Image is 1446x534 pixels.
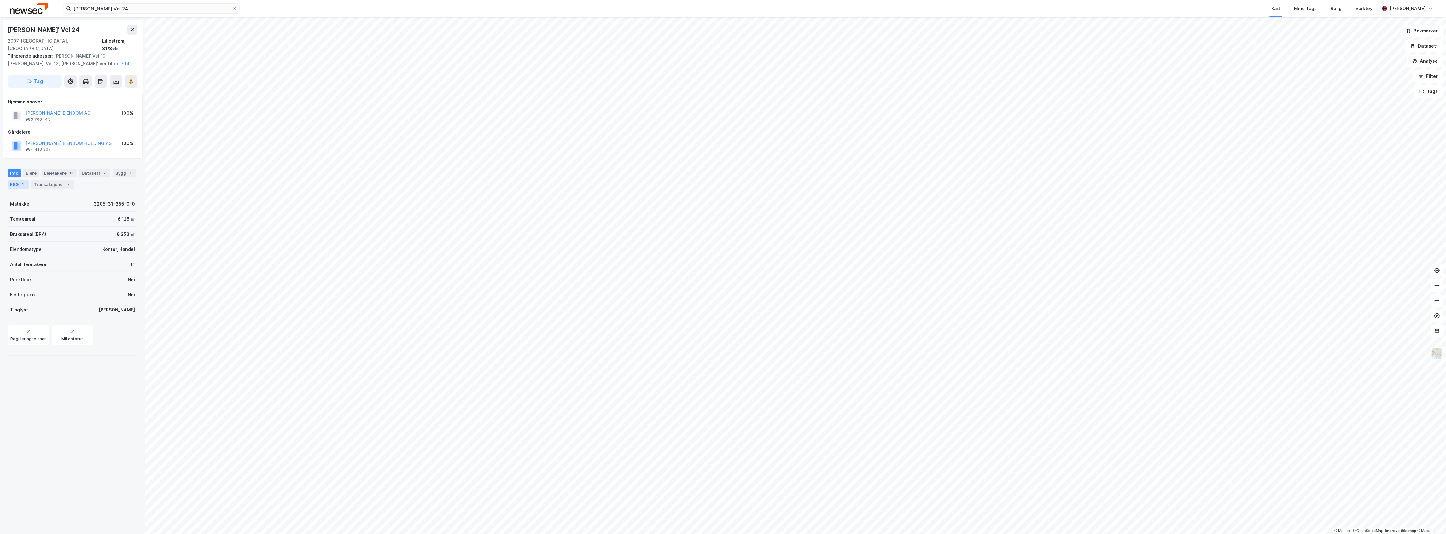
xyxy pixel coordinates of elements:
div: Gårdeiere [8,128,137,136]
img: Z [1431,348,1443,360]
div: 11 [131,261,135,268]
div: Leietakere [42,169,77,177]
div: [PERSON_NAME]' Vei 10, [PERSON_NAME]' Vei 12, [PERSON_NAME]' Vei 14 [8,52,132,67]
button: Bokmerker [1401,25,1443,37]
div: Hjemmelshaver [8,98,137,106]
div: Bruksareal (BRA) [10,230,46,238]
div: Tomteareal [10,215,35,223]
img: newsec-logo.f6e21ccffca1b3a03d2d.png [10,3,48,14]
a: Mapbox [1334,529,1352,533]
div: 1 [127,170,134,176]
a: OpenStreetMap [1353,529,1384,533]
div: 100% [121,109,133,117]
a: Improve this map [1385,529,1416,533]
div: Punktleie [10,276,31,283]
div: Kontrollprogram for chat [1414,504,1446,534]
div: Festegrunn [10,291,35,299]
div: Matrikkel [10,200,31,208]
div: Verktøy [1356,5,1373,12]
input: Søk på adresse, matrikkel, gårdeiere, leietakere eller personer [71,4,232,13]
div: Eiendomstype [10,246,42,253]
div: 11 [68,170,74,176]
div: Reguleringsplaner [10,336,46,341]
div: [PERSON_NAME] [1390,5,1426,12]
div: 100% [121,140,133,147]
div: 7 [66,181,72,188]
div: Bolig [1331,5,1342,12]
div: Info [8,169,21,177]
div: 983 766 145 [26,117,50,122]
button: Tags [1414,85,1443,98]
div: Nei [128,291,135,299]
div: Lillestrøm, 31/355 [102,37,137,52]
div: Transaksjoner [31,180,74,189]
div: 3205-31-355-0-0 [94,200,135,208]
div: 2007, [GEOGRAPHIC_DATA], [GEOGRAPHIC_DATA] [8,37,102,52]
div: Bygg [113,169,136,177]
div: ESG [8,180,29,189]
div: 6 125 ㎡ [118,215,135,223]
button: Filter [1413,70,1443,83]
iframe: Chat Widget [1414,504,1446,534]
div: Antall leietakere [10,261,46,268]
div: Kontor, Handel [102,246,135,253]
div: 984 413 807 [26,147,51,152]
div: 2 [102,170,108,176]
div: 1 [20,181,26,188]
button: Tag [8,75,62,88]
div: [PERSON_NAME]' Vei 24 [8,25,81,35]
div: Mine Tags [1294,5,1317,12]
div: Miljøstatus [61,336,84,341]
div: Datasett [79,169,110,177]
button: Datasett [1405,40,1443,52]
button: Analyse [1407,55,1443,67]
span: Tilhørende adresser: [8,53,54,59]
div: [PERSON_NAME] [99,306,135,314]
div: Tinglyst [10,306,28,314]
div: Eiere [23,169,39,177]
div: Nei [128,276,135,283]
div: Kart [1272,5,1280,12]
div: 8 253 ㎡ [117,230,135,238]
